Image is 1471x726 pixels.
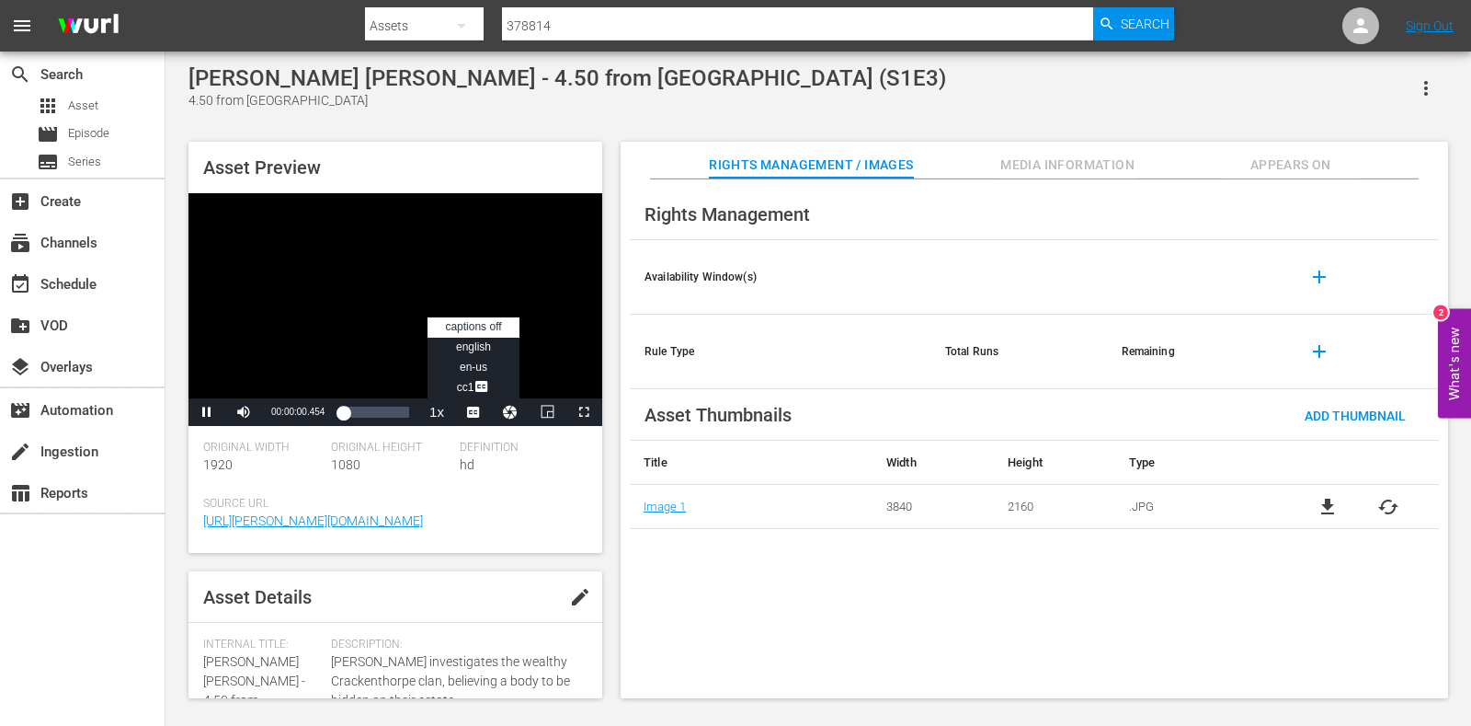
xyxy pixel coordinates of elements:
div: [PERSON_NAME] [PERSON_NAME] - 4.50 from [GEOGRAPHIC_DATA] (S1E3) [188,65,946,91]
span: Description: [331,638,578,652]
span: 1920 [203,457,233,472]
button: Pause [188,398,225,426]
span: Asset Details [203,586,312,608]
span: menu [11,15,33,37]
span: hd [460,457,474,472]
th: Total Runs [930,315,1107,389]
span: [PERSON_NAME] investigates the wealthy Crackenthorpe clan, believing a body to be hidden on their... [331,652,578,710]
span: Create [9,190,31,213]
span: add [1308,340,1330,363]
td: .JPG [1115,485,1277,529]
div: 4.50 from [GEOGRAPHIC_DATA] [188,91,946,110]
span: Series [37,151,59,173]
span: Source Url [203,497,578,512]
button: Playback Rate [418,398,455,426]
button: Captions [455,398,492,426]
td: 3840 [872,485,994,529]
div: Progress Bar [343,407,409,418]
button: Add Thumbnail [1290,398,1420,432]
button: Mute [225,398,262,426]
td: 2160 [994,485,1115,529]
button: Open Feedback Widget [1438,308,1471,418]
span: Search [1121,7,1169,40]
span: 00:00:00.454 [271,407,325,417]
button: Jump To Time [492,398,529,426]
span: en-us [460,361,487,374]
span: Original Height [331,441,450,455]
span: Rights Management / Images [709,154,913,177]
span: Definition [460,441,578,455]
span: captions off [445,320,501,333]
span: english [456,340,491,353]
span: Asset Preview [203,156,321,179]
span: Episode [37,123,59,145]
span: Ingestion [9,441,31,463]
button: add [1297,329,1341,374]
th: Type [1115,441,1277,485]
th: Remaining [1107,315,1283,389]
span: Episode [68,124,109,143]
th: Height [994,441,1115,485]
span: Series [68,153,101,171]
div: 2 [1433,305,1448,319]
span: Internal Title: [203,638,322,652]
span: Reports [9,482,31,504]
span: VOD [9,315,31,337]
a: [URL][PERSON_NAME][DOMAIN_NAME] [203,513,423,528]
span: Original Width [203,441,322,455]
button: Picture-in-Picture [529,398,565,426]
a: Image 1 [644,500,686,513]
span: Rights Management [644,203,810,225]
span: Schedule [9,273,31,295]
span: Asset [68,97,98,115]
span: 1080 [331,457,360,472]
span: CC1 [457,381,491,394]
span: add [1308,266,1330,288]
a: Sign Out [1406,18,1454,33]
th: Rule Type [630,315,930,389]
span: Automation [9,399,31,421]
span: Channels [9,232,31,254]
th: Title [630,441,872,485]
span: Asset [37,95,59,117]
span: Media Information [998,154,1136,177]
th: Width [872,441,994,485]
button: edit [558,575,602,619]
img: ans4CAIJ8jUAAAAAAAAAAAAAAAAAAAAAAAAgQb4GAAAAAAAAAAAAAAAAAAAAAAAAJMjXAAAAAAAAAAAAAAAAAAAAAAAAgAT5G... [44,5,132,48]
button: add [1297,255,1341,299]
button: cached [1377,496,1399,518]
span: edit [569,586,591,608]
span: Search [9,63,31,86]
span: Overlays [9,356,31,378]
span: Add Thumbnail [1290,409,1420,423]
span: Appears On [1222,154,1360,177]
button: Fullscreen [565,398,602,426]
th: Availability Window(s) [630,240,930,315]
div: Video Player [188,193,602,426]
span: Asset Thumbnails [644,404,792,426]
button: Search [1093,7,1174,40]
a: file_download [1317,496,1339,518]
